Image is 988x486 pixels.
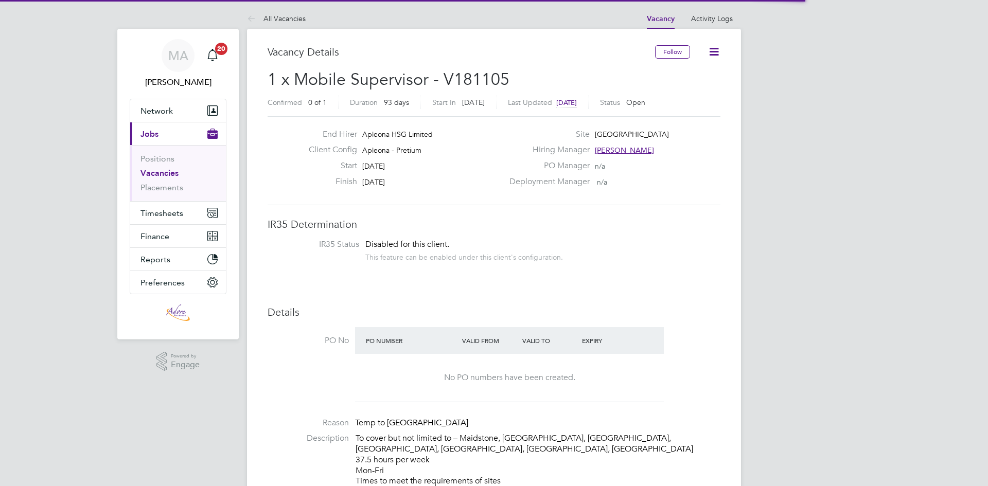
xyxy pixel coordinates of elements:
[355,418,468,428] span: Temp to [GEOGRAPHIC_DATA]
[460,331,520,350] div: Valid From
[268,335,349,346] label: PO No
[171,361,200,369] span: Engage
[503,129,590,140] label: Site
[362,146,421,155] span: Apleona - Pretium
[462,98,485,107] span: [DATE]
[655,45,690,59] button: Follow
[508,98,552,107] label: Last Updated
[626,98,645,107] span: Open
[166,304,190,321] img: adore-recruitment-logo-retina.png
[432,98,456,107] label: Start In
[503,176,590,187] label: Deployment Manager
[301,145,357,155] label: Client Config
[130,248,226,271] button: Reports
[268,69,509,89] span: 1 x Mobile Supervisor - V181105
[140,183,183,192] a: Placements
[503,160,590,171] label: PO Manager
[579,331,640,350] div: Expiry
[362,130,433,139] span: Apleona HSG Limited
[247,14,306,23] a: All Vacancies
[365,239,449,249] span: Disabled for this client.
[130,39,226,88] a: MA[PERSON_NAME]
[130,145,226,201] div: Jobs
[215,43,227,55] span: 20
[140,208,183,218] span: Timesheets
[301,176,357,187] label: Finish
[268,98,302,107] label: Confirmed
[597,177,607,187] span: n/a
[268,433,349,444] label: Description
[140,168,179,178] a: Vacancies
[600,98,620,107] label: Status
[308,98,327,107] span: 0 of 1
[140,255,170,264] span: Reports
[168,49,188,62] span: MA
[130,271,226,294] button: Preferences
[268,45,655,59] h3: Vacancy Details
[365,372,654,383] div: No PO numbers have been created.
[140,129,158,139] span: Jobs
[556,98,577,107] span: [DATE]
[647,14,675,23] a: Vacancy
[365,250,563,262] div: This feature can be enabled under this client's configuration.
[140,154,174,164] a: Positions
[301,129,357,140] label: End Hirer
[595,130,669,139] span: [GEOGRAPHIC_DATA]
[140,278,185,287] span: Preferences
[520,331,580,350] div: Valid To
[130,225,226,247] button: Finance
[691,14,733,23] a: Activity Logs
[363,331,460,350] div: PO Number
[202,39,223,72] a: 20
[130,304,226,321] a: Go to home page
[156,352,200,371] a: Powered byEngage
[350,98,378,107] label: Duration
[384,98,409,107] span: 93 days
[595,146,654,155] span: [PERSON_NAME]
[278,239,359,250] label: IR35 Status
[268,218,720,231] h3: IR35 Determination
[130,99,226,122] button: Network
[595,161,605,171] span: n/a
[130,122,226,145] button: Jobs
[503,145,590,155] label: Hiring Manager
[268,418,349,428] label: Reason
[171,352,200,361] span: Powered by
[117,29,239,339] nav: Main navigation
[130,202,226,224] button: Timesheets
[362,161,385,171] span: [DATE]
[362,177,385,187] span: [DATE]
[140,106,173,116] span: Network
[140,231,169,241] span: Finance
[130,76,226,88] span: Michelle Aldridge
[301,160,357,171] label: Start
[268,305,720,319] h3: Details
